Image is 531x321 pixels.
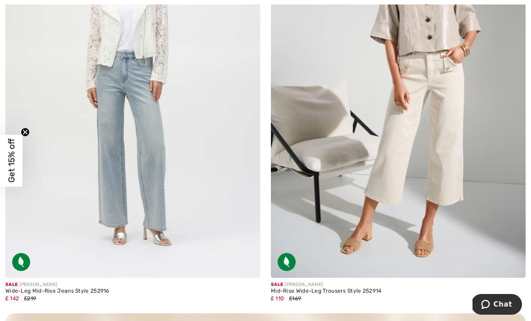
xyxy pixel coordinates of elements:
span: Sale [5,282,18,287]
span: ₤169 [289,295,301,302]
span: ₤ 142 [5,295,19,302]
iframe: Opens a widget where you can chat to one of our agents [472,294,522,316]
img: Sustainable Fabric [12,253,30,271]
div: Wide-Leg Mid-Rise Jeans Style 252916 [5,288,260,294]
span: ₤ 110 [271,295,284,302]
span: ₤219 [24,295,36,302]
div: Mid-Rise Wide-Leg Trousers Style 252914 [271,288,526,294]
span: Get 15% off [6,139,17,183]
button: Close teaser [21,127,30,136]
div: [PERSON_NAME] [5,281,260,288]
div: [PERSON_NAME] [271,281,526,288]
img: Sustainable Fabric [278,253,296,271]
span: Sale [271,282,283,287]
